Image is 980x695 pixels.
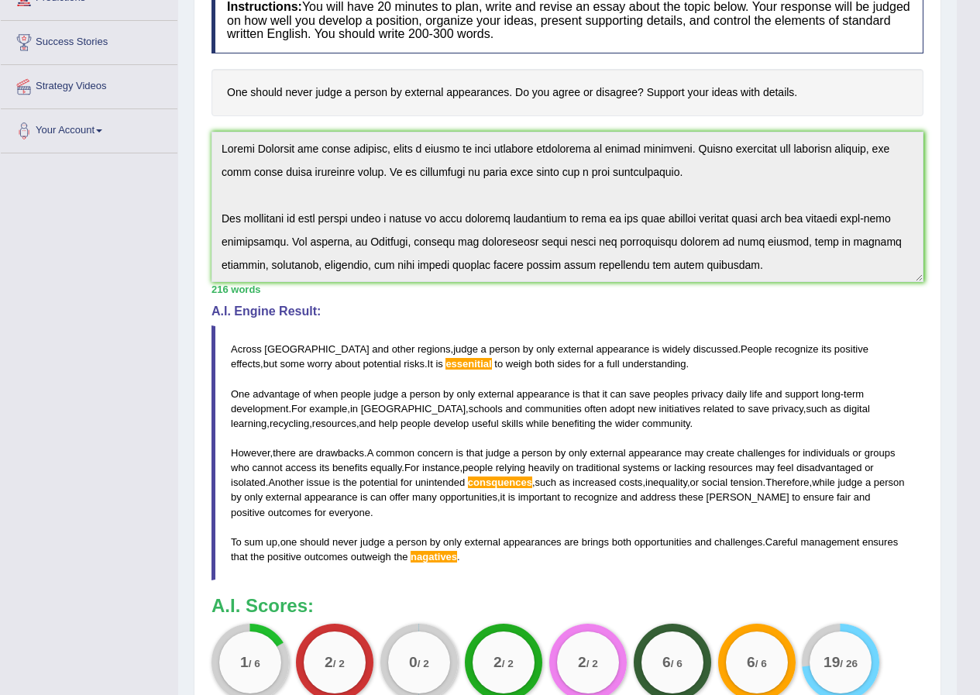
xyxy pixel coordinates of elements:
[578,654,586,671] big: 2
[469,403,503,415] span: schools
[598,358,603,370] span: a
[361,403,466,415] span: [GEOGRAPHIC_DATA]
[586,659,597,670] small: / 2
[796,462,862,473] span: disadvantaged
[456,388,475,400] span: only
[518,491,560,503] span: important
[726,388,747,400] span: daily
[266,491,301,503] span: external
[465,536,500,548] span: external
[638,403,656,415] span: new
[418,343,451,355] span: regions
[562,462,573,473] span: on
[489,343,520,355] span: person
[392,343,415,355] span: other
[615,418,639,429] span: wider
[765,536,798,548] span: Careful
[341,388,371,400] span: people
[360,536,385,548] span: judge
[430,536,441,548] span: by
[360,491,367,503] span: is
[800,536,859,548] span: management
[662,462,672,473] span: or
[674,462,705,473] span: lacking
[367,447,373,459] span: A
[536,343,555,355] span: only
[573,388,579,400] span: is
[803,491,834,503] span: ensure
[267,551,301,563] span: positive
[388,536,394,548] span: a
[555,447,566,459] span: by
[574,491,617,503] span: recognize
[231,447,270,459] span: However
[481,343,487,355] span: a
[359,418,377,429] span: and
[830,403,841,415] span: as
[844,388,864,400] span: term
[670,659,682,670] small: / 6
[415,477,465,488] span: unintended
[612,536,631,548] span: both
[523,343,534,355] span: by
[573,477,616,488] span: increased
[453,343,478,355] span: judge
[690,477,700,488] span: or
[623,462,660,473] span: systems
[486,447,511,459] span: judge
[332,462,368,473] span: benefits
[564,536,579,548] span: are
[211,304,923,318] h4: A.I. Engine Result:
[865,447,896,459] span: groups
[824,654,840,671] big: 19
[335,358,360,370] span: about
[379,418,398,429] span: help
[535,477,556,488] span: such
[268,477,304,488] span: Another
[304,551,348,563] span: outcomes
[874,477,905,488] span: person
[270,418,309,429] span: recycling
[563,491,572,503] span: to
[865,462,874,473] span: or
[806,403,827,415] span: such
[401,418,431,429] span: people
[412,491,437,503] span: many
[837,477,862,488] span: judge
[590,447,625,459] span: external
[792,491,800,503] span: to
[303,388,311,400] span: of
[428,358,433,370] span: It
[747,654,755,671] big: 6
[707,447,734,459] span: create
[264,343,369,355] span: [GEOGRAPHIC_DATA]
[401,388,407,400] span: a
[456,447,463,459] span: is
[315,507,326,518] span: for
[231,418,266,429] span: learning
[765,388,782,400] span: and
[411,551,457,563] span: Possible spelling mistake found. (did you mean: negatives)
[493,654,502,671] big: 2
[316,447,364,459] span: drawbacks
[834,343,868,355] span: positive
[854,491,871,503] span: and
[314,388,338,400] span: when
[645,477,687,488] span: inequality
[285,462,316,473] span: access
[526,418,549,429] span: while
[462,462,493,473] span: people
[231,536,242,548] span: To
[812,477,835,488] span: while
[418,659,429,670] small: / 2
[266,536,277,548] span: up
[325,654,333,671] big: 2
[628,447,682,459] span: appearance
[468,477,532,488] span: Possible spelling mistake found. (did you mean: consequences)
[231,462,249,473] span: who
[659,403,700,415] span: initiatives
[653,388,689,400] span: peoples
[621,491,638,503] span: and
[569,447,587,459] span: only
[376,447,414,459] span: common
